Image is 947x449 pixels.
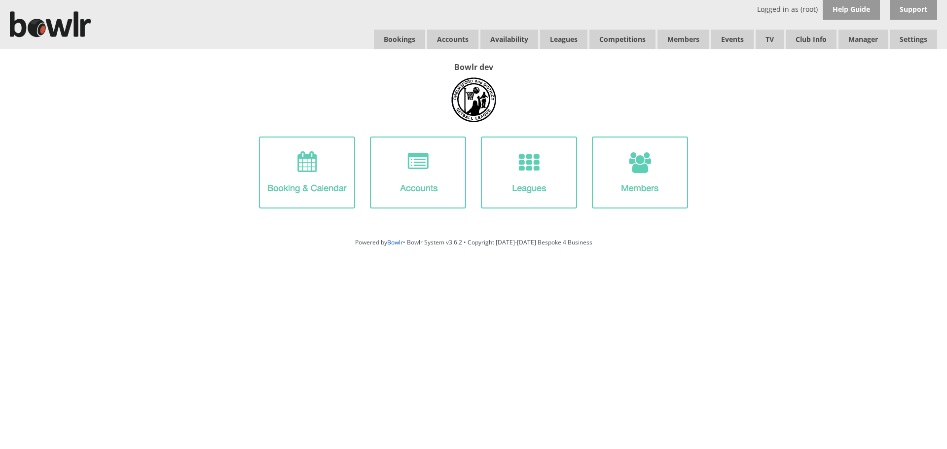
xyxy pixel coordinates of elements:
[711,30,754,49] a: Events
[370,137,466,208] img: Accounts Icon
[589,30,656,49] a: Competitions
[592,137,688,208] img: Members Icon
[374,30,425,49] a: Bookings
[427,30,478,49] span: Accounts
[540,30,587,49] a: Leagues
[259,137,355,208] img: Booking Icon
[786,30,837,49] a: Club Info
[838,30,888,49] span: Manager
[355,238,592,246] span: Powered by • Bowlr System v3.6.2 • Copyright [DATE]-[DATE] Bespoke 4 Business
[10,62,937,72] p: Bowlr dev
[480,30,538,49] a: Availability
[756,30,784,49] span: TV
[657,30,709,49] span: Members
[387,238,403,246] a: Bowlr
[451,77,496,122] img: Bowlr dev
[481,137,577,208] img: League Icon
[890,30,937,49] span: Settings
